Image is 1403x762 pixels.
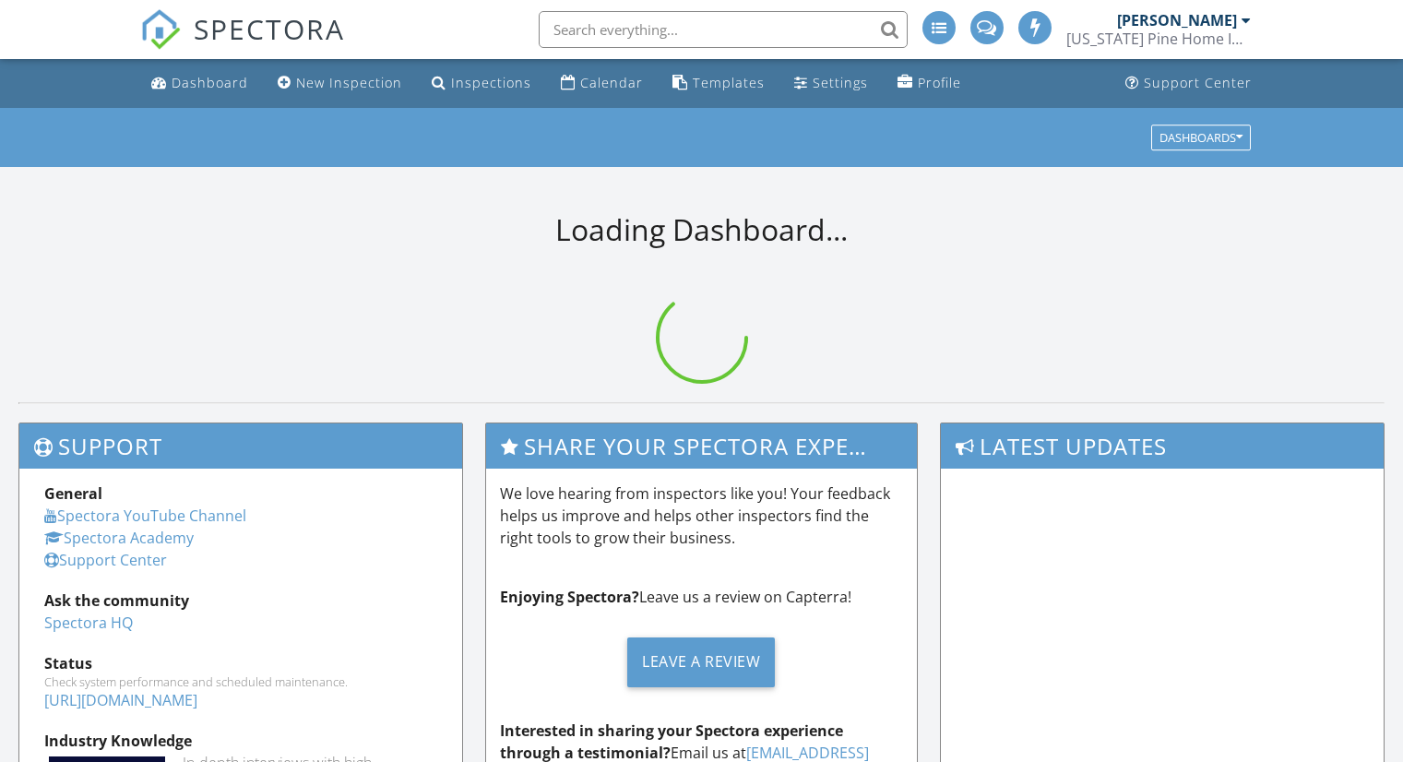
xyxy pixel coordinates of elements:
div: Inspections [451,74,531,91]
div: Leave a Review [627,637,775,687]
strong: General [44,483,102,504]
a: Spectora Academy [44,528,194,548]
div: Ask the community [44,589,437,612]
h3: Share Your Spectora Experience [486,423,918,469]
a: Dashboard [144,66,256,101]
a: Profile [890,66,969,101]
div: Settings [813,74,868,91]
a: Calendar [553,66,650,101]
div: Georgia Pine Home Inspections [1066,30,1251,48]
a: Support Center [1118,66,1259,101]
p: We love hearing from inspectors like you! Your feedback helps us improve and helps other inspecto... [500,482,904,549]
a: Spectora YouTube Channel [44,506,246,526]
a: Settings [787,66,875,101]
strong: Enjoying Spectora? [500,587,639,607]
h3: Latest Updates [941,423,1384,469]
div: Calendar [580,74,643,91]
input: Search everything... [539,11,908,48]
div: New Inspection [296,74,402,91]
div: Dashboard [172,74,248,91]
div: Profile [918,74,961,91]
div: Templates [693,74,765,91]
a: Leave a Review [500,623,904,701]
span: SPECTORA [194,9,345,48]
div: Check system performance and scheduled maintenance. [44,674,437,689]
p: Leave us a review on Capterra! [500,586,904,608]
div: Dashboards [1159,131,1242,144]
div: Status [44,652,437,674]
div: Support Center [1144,74,1252,91]
a: New Inspection [270,66,410,101]
h3: Support [19,423,462,469]
a: SPECTORA [140,25,345,64]
div: Industry Knowledge [44,730,437,752]
a: [URL][DOMAIN_NAME] [44,690,197,710]
a: Support Center [44,550,167,570]
button: Dashboards [1151,125,1251,150]
a: Spectora HQ [44,613,133,633]
div: [PERSON_NAME] [1117,11,1237,30]
a: Inspections [424,66,539,101]
a: Templates [665,66,772,101]
img: The Best Home Inspection Software - Spectora [140,9,181,50]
